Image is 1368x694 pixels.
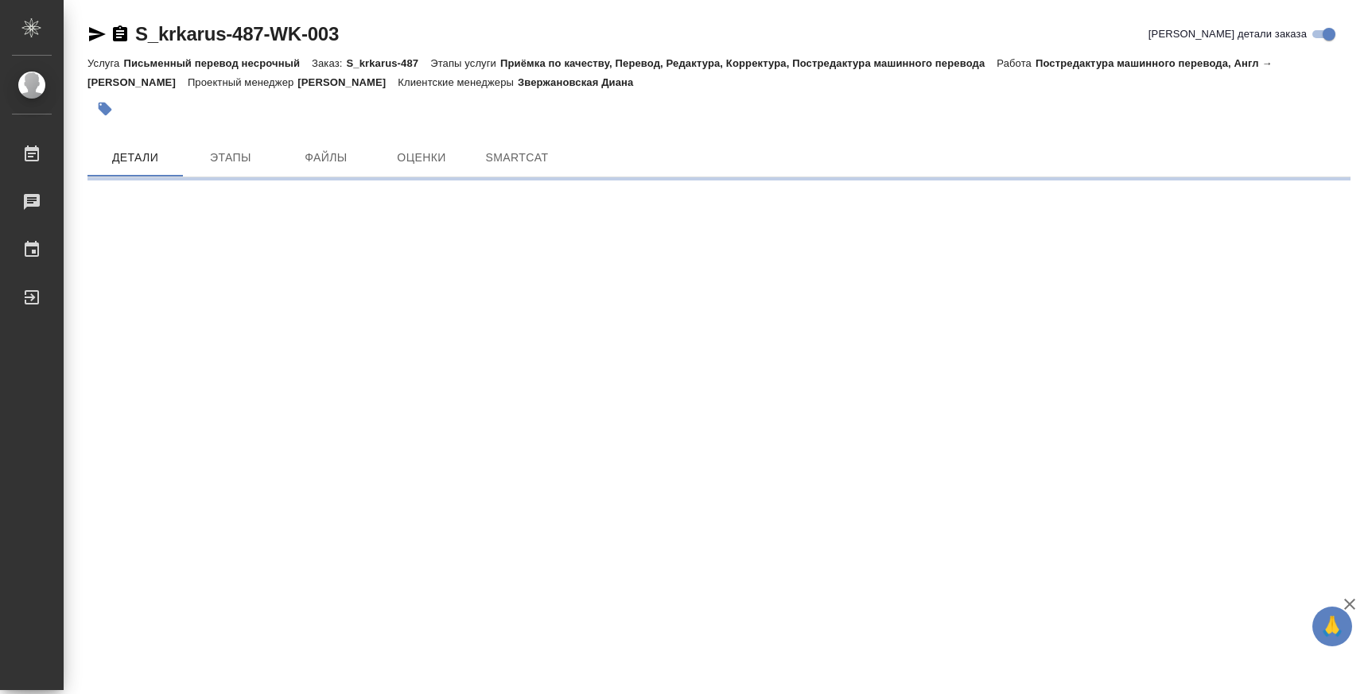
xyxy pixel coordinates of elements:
[188,76,297,88] p: Проектный менеджер
[123,57,312,69] p: Письменный перевод несрочный
[479,148,555,168] span: SmartCat
[997,57,1036,69] p: Работа
[87,57,123,69] p: Услуга
[1312,607,1352,646] button: 🙏
[297,76,398,88] p: [PERSON_NAME]
[430,57,500,69] p: Этапы услуги
[87,25,107,44] button: Скопировать ссылку для ЯМессенджера
[346,57,430,69] p: S_krkarus-487
[135,23,339,45] a: S_krkarus-487-WK-003
[1148,26,1307,42] span: [PERSON_NAME] детали заказа
[97,148,173,168] span: Детали
[87,91,122,126] button: Добавить тэг
[518,76,645,88] p: Звержановская Диана
[383,148,460,168] span: Оценки
[1319,610,1346,643] span: 🙏
[500,57,997,69] p: Приёмка по качеству, Перевод, Редактура, Корректура, Постредактура машинного перевода
[111,25,130,44] button: Скопировать ссылку
[398,76,518,88] p: Клиентские менеджеры
[288,148,364,168] span: Файлы
[312,57,346,69] p: Заказ:
[192,148,269,168] span: Этапы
